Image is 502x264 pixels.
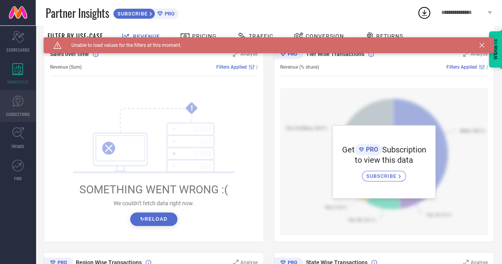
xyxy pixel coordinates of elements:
span: PRO [163,11,175,17]
span: SUBSCRIBE [366,173,398,179]
span: Filters Applied [216,64,247,70]
span: | [256,64,258,70]
svg: Zoom [233,51,238,57]
span: Partner Insights [46,5,109,21]
span: Filters Applied [446,64,477,70]
tspan: ! [190,104,192,113]
span: Sales over time [50,51,89,57]
span: Tier Wise Transactions [306,51,364,57]
span: FWD [14,175,22,181]
button: ↻Reload [130,212,177,226]
span: Analyse [240,51,258,57]
svg: Zoom [463,51,469,57]
span: Unable to load values for the filters at this moment. [62,42,181,48]
span: Returns [376,33,403,39]
span: SUBSCRIBE [113,11,150,17]
span: Get [342,145,355,154]
a: SUBSCRIBEPRO [113,6,179,19]
div: Open download list [417,6,431,20]
span: SCORECARDS [6,47,30,53]
span: to view this data [355,155,413,165]
span: SOMETHING WENT WRONG :( [79,183,228,196]
div: Premium [274,49,303,61]
span: We couldn’t fetch data right now. [113,200,194,206]
span: WORKSPACE [7,79,29,85]
span: SUGGESTIONS [6,111,30,117]
a: SUBSCRIBE [362,165,406,181]
span: PRO [364,146,378,153]
span: Revenue (% share) [280,64,319,70]
span: Pricing [192,33,217,39]
span: Analyse [471,51,488,57]
span: Revenue (Sum) [50,64,82,70]
span: Conversion [306,33,344,39]
span: TRENDS [11,143,25,149]
span: | [487,64,488,70]
span: Filter By Use-Case [48,31,103,41]
span: Subscription [382,145,426,154]
span: Revenue [133,33,160,40]
span: Traffic [249,33,273,39]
